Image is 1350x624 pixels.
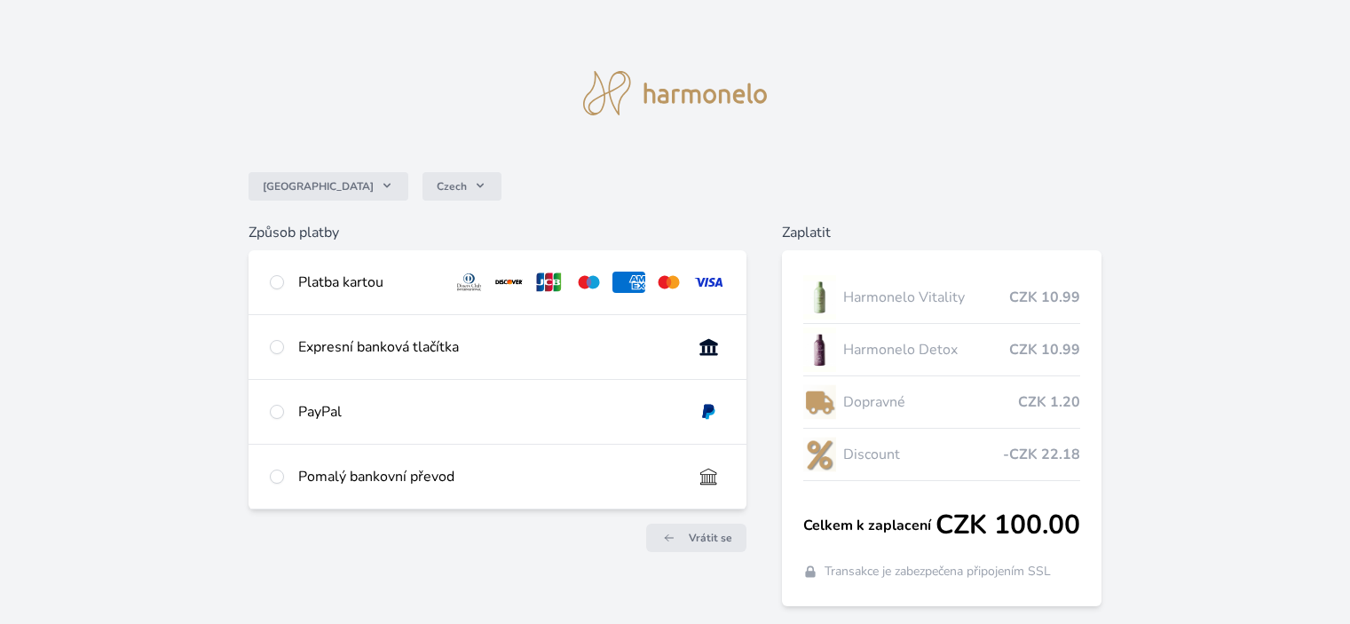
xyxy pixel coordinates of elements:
[263,179,374,194] span: [GEOGRAPHIC_DATA]
[782,222,1101,243] h6: Zaplatit
[298,466,677,487] div: Pomalý bankovní převod
[646,524,746,552] a: Vrátit se
[843,339,1008,360] span: Harmonelo Detox
[803,380,837,424] img: delivery-lo.png
[936,509,1080,541] span: CZK 100.00
[843,287,1008,308] span: Harmonelo Vitality
[689,531,732,545] span: Vrátit se
[249,172,408,201] button: [GEOGRAPHIC_DATA]
[1009,287,1080,308] span: CZK 10.99
[298,336,677,358] div: Expresní banková tlačítka
[692,272,725,293] img: visa.svg
[692,466,725,487] img: bankTransfer_IBAN.svg
[843,391,1017,413] span: Dopravné
[1003,444,1080,465] span: -CZK 22.18
[583,71,768,115] img: logo.svg
[803,432,837,477] img: discount-lo.png
[298,272,438,293] div: Platba kartou
[803,275,837,320] img: CLEAN_VITALITY_se_stinem_x-lo.jpg
[533,272,565,293] img: jcb.svg
[803,515,936,536] span: Celkem k zaplacení
[453,272,486,293] img: diners.svg
[803,328,837,372] img: DETOX_se_stinem_x-lo.jpg
[1018,391,1080,413] span: CZK 1.20
[825,563,1051,581] span: Transakce je zabezpečena připojením SSL
[437,179,467,194] span: Czech
[692,336,725,358] img: onlineBanking_CZ.svg
[652,272,685,293] img: mc.svg
[572,272,605,293] img: maestro.svg
[493,272,525,293] img: discover.svg
[1009,339,1080,360] span: CZK 10.99
[298,401,677,423] div: PayPal
[612,272,645,293] img: amex.svg
[422,172,501,201] button: Czech
[249,222,746,243] h6: Způsob platby
[692,401,725,423] img: paypal.svg
[843,444,1002,465] span: Discount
